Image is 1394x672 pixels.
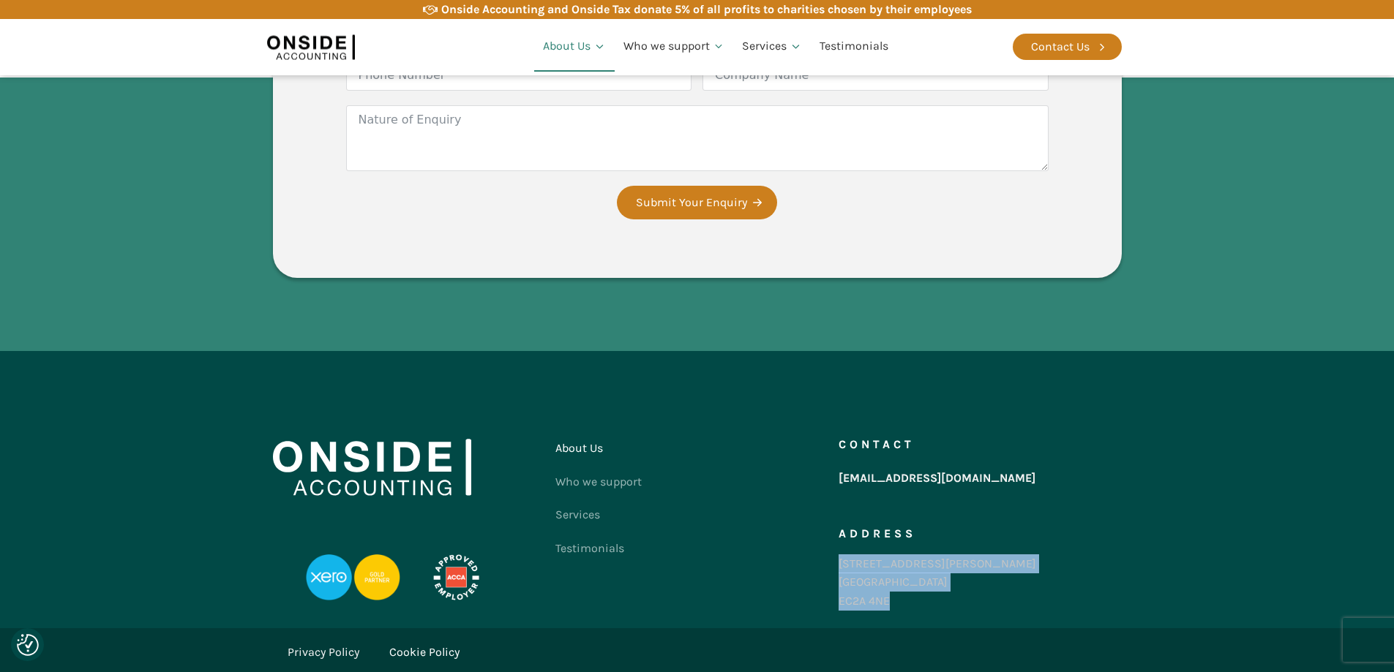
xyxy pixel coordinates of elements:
[267,30,355,64] img: Onside Accounting
[615,22,734,72] a: Who we support
[415,554,497,601] img: APPROVED-EMPLOYER-PROFESSIONAL-DEVELOPMENT-REVERSED_LOGO
[346,105,1049,171] textarea: Nature of Enquiry
[1031,37,1090,56] div: Contact Us
[811,22,897,72] a: Testimonials
[555,498,642,532] a: Services
[389,643,460,662] a: Cookie Policy
[273,439,471,496] img: Onside Accounting
[555,465,642,499] a: Who we support
[617,186,777,219] button: Submit Your Enquiry
[17,634,39,656] img: Revisit consent button
[839,465,1035,491] a: [EMAIL_ADDRESS][DOMAIN_NAME]
[555,532,642,565] a: Testimonials
[555,431,642,465] a: About Us
[1013,34,1122,60] a: Contact Us
[839,528,916,540] h5: Address
[839,554,1036,611] div: [STREET_ADDRESS][PERSON_NAME] [GEOGRAPHIC_DATA] EC2A 4NE
[534,22,615,72] a: About Us
[288,643,359,662] a: Privacy Policy
[839,439,915,450] h5: Contact
[17,634,39,656] button: Consent Preferences
[733,22,811,72] a: Services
